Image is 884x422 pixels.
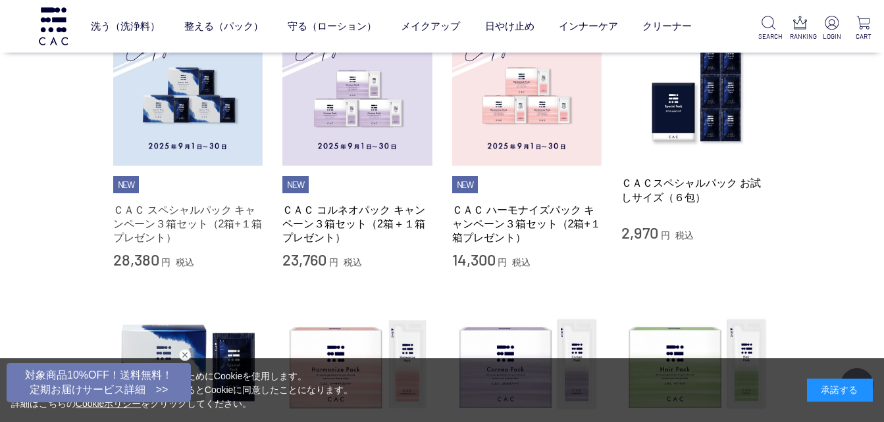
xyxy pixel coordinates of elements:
a: ＣＡＣスペシャルパック お試しサイズ（６包） [621,176,771,204]
span: 円 [161,257,170,268]
img: ＣＡＣ ハーモナイズパック キャンペーン３箱セット（2箱+１箱プレゼント） [452,16,602,166]
a: ＣＡＣ スペシャルパック キャンペーン３箱セット（2箱+１箱プレゼント） [113,203,263,245]
li: NEW [452,176,479,193]
span: 23,760 [282,250,326,269]
a: LOGIN [821,16,842,41]
span: 円 [661,230,670,241]
a: 守る（ローション） [288,9,377,43]
span: 税込 [675,230,694,241]
a: メイクアップ [401,9,460,43]
a: クリーナー [642,9,692,43]
img: ＣＡＣ スペシャルパック キャンペーン３箱セット（2箱+１箱プレゼント） [113,16,263,166]
div: 承諾する [807,379,873,402]
a: インナーケア [559,9,618,43]
a: CART [853,16,873,41]
img: logo [37,7,70,45]
span: 税込 [512,257,531,268]
p: LOGIN [821,32,842,41]
a: ＣＡＣ ハーモナイズパック キャンペーン３箱セット（2箱+１箱プレゼント） [452,203,602,245]
p: RANKING [790,32,810,41]
p: CART [853,32,873,41]
span: 税込 [344,257,362,268]
span: 税込 [176,257,194,268]
a: SEARCH [758,16,779,41]
a: ＣＡＣ コルネオパック キャンペーン３箱セット（2箱＋１箱プレゼント） [282,203,432,245]
span: 円 [498,257,507,268]
a: 日やけ止め [485,9,534,43]
li: NEW [113,176,140,193]
span: 円 [329,257,338,268]
span: 2,970 [621,223,658,242]
li: NEW [282,176,309,193]
a: 洗う（洗浄料） [91,9,160,43]
a: 整える（パック） [184,9,263,43]
a: RANKING [790,16,810,41]
span: 28,380 [113,250,159,269]
span: 14,300 [452,250,496,269]
p: SEARCH [758,32,779,41]
img: ＣＡＣスペシャルパック お試しサイズ（６包） [621,16,771,166]
img: ＣＡＣ コルネオパック キャンペーン３箱セット（2箱＋１箱プレゼント） [282,16,432,166]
